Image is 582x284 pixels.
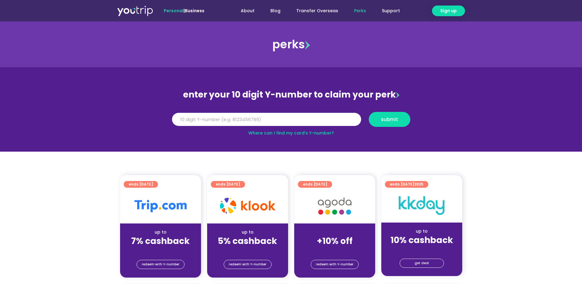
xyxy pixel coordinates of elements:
div: up to [386,228,457,234]
a: Blog [262,5,288,17]
a: Support [374,5,408,17]
div: (for stays only) [386,246,457,252]
span: redeem with Y-number [229,260,266,269]
span: Sign up [440,8,457,14]
strong: 7% cashback [131,235,190,247]
a: Sign up [432,6,465,16]
a: Perks [346,5,374,17]
span: 2025 [414,182,423,187]
a: redeem with Y-number [224,260,272,269]
button: submit [369,112,410,127]
nav: Menu [221,5,408,17]
span: ends [DATE] [390,181,423,188]
div: (for stays only) [212,247,283,253]
span: redeem with Y-number [316,260,353,269]
span: up to [329,229,340,235]
div: (for stays only) [125,247,196,253]
span: ends [DATE] [216,181,240,188]
span: redeem with Y-number [142,260,179,269]
a: ends [DATE] [298,181,332,188]
span: get deal [415,259,429,267]
a: About [233,5,262,17]
a: Where can I find my card’s Y-number? [248,130,334,136]
a: redeem with Y-number [137,260,185,269]
a: ends [DATE] [211,181,245,188]
span: | [164,8,204,14]
form: Y Number [172,112,410,131]
strong: +10% off [317,235,353,247]
a: redeem with Y-number [311,260,359,269]
a: ends [DATE]2025 [385,181,428,188]
div: up to [125,229,196,235]
a: Business [185,8,204,14]
a: get deal [400,259,444,268]
span: ends [DATE] [129,181,153,188]
div: (for stays only) [299,247,370,253]
a: Transfer Overseas [288,5,346,17]
span: Personal [164,8,184,14]
input: 10 digit Y-number (e.g. 8123456789) [172,113,361,126]
span: submit [381,117,398,122]
div: up to [212,229,283,235]
div: enter your 10 digit Y-number to claim your perk [169,87,413,103]
a: ends [DATE] [124,181,158,188]
strong: 5% cashback [218,235,277,247]
span: ends [DATE] [303,181,327,188]
strong: 10% cashback [390,234,453,246]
